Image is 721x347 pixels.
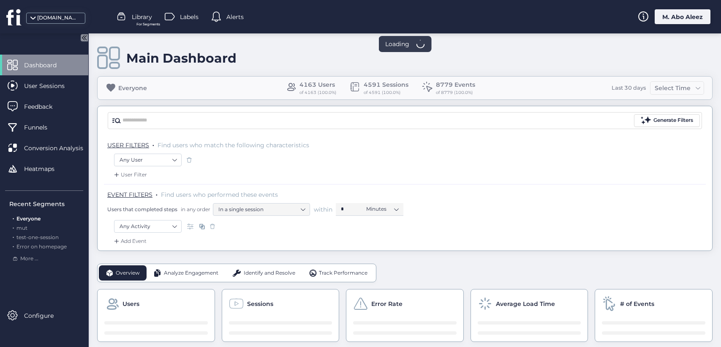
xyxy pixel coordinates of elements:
span: Find users who match the following characteristics [158,141,309,149]
span: Users that completed steps [107,206,177,213]
div: Add Event [112,237,147,245]
span: Analyze Engagement [164,269,218,277]
span: in any order [179,206,210,213]
span: EVENT FILTERS [107,191,152,198]
span: mut [16,225,27,231]
span: Library [132,12,152,22]
span: # of Events [620,299,654,308]
span: within [314,205,332,214]
nz-select-item: Any Activity [120,220,176,233]
span: Alerts [226,12,244,22]
nz-select-item: In a single session [218,203,305,216]
div: User Filter [112,171,147,179]
span: Dashboard [24,61,69,70]
span: Funnels [24,123,60,132]
span: Error on homepage [16,243,67,250]
span: . [152,140,154,148]
span: For Segments [136,22,160,27]
span: Everyone [16,215,41,222]
span: Users [122,299,139,308]
span: Find users who performed these events [161,191,278,198]
span: Loading [385,39,409,49]
span: User Sessions [24,81,77,91]
nz-select-item: Any User [120,154,176,166]
span: Identify and Resolve [244,269,295,277]
span: More ... [20,255,38,263]
span: Conversion Analysis [24,143,96,153]
div: [DOMAIN_NAME] [37,14,79,22]
div: Generate Filters [653,116,693,124]
div: Recent Segments [9,199,83,209]
span: test-one-session [16,234,59,240]
span: Sessions [247,299,273,308]
span: . [13,214,14,222]
span: Error Rate [371,299,403,308]
div: Main Dashboard [126,50,237,66]
nz-select-item: Minutes [366,203,398,215]
span: . [13,232,14,240]
span: Feedback [24,102,65,111]
button: Generate Filters [634,114,700,127]
span: . [13,242,14,250]
span: Heatmaps [24,164,67,173]
span: Average Load Time [496,299,555,308]
span: Configure [24,311,66,320]
span: USER FILTERS [107,141,149,149]
span: . [13,223,14,231]
span: Overview [116,269,140,277]
span: Track Performance [319,269,367,277]
span: . [156,189,158,198]
span: Labels [180,12,199,22]
div: M. Abo Aleez [655,9,710,24]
